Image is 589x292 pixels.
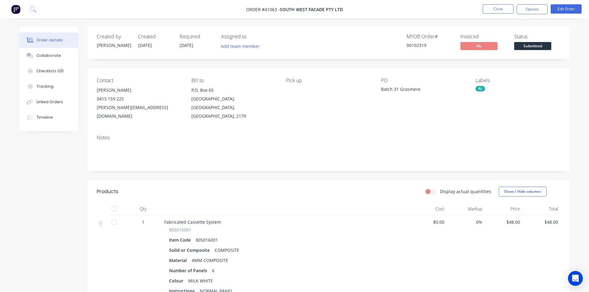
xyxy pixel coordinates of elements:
button: Collaborate [19,48,78,63]
div: Assigned to [221,34,283,40]
div: PO [381,78,466,83]
div: [GEOGRAPHIC_DATA], [GEOGRAPHIC_DATA], [GEOGRAPHIC_DATA], 2179 [191,95,276,121]
span: $0.00 [412,219,445,225]
button: Add team member [217,42,263,50]
div: [PERSON_NAME][EMAIL_ADDRESS][DOMAIN_NAME] [97,103,181,121]
div: Pick up [286,78,371,83]
div: Solid or Composite [169,246,212,255]
div: 4MM COMPOSITE [189,256,231,265]
div: Invoiced [460,34,507,40]
label: Display actual quantities [440,188,491,195]
button: Order details [19,32,78,48]
span: $48.00 [487,219,520,225]
div: Collaborate [36,53,61,58]
span: Fabricated Cassette System [164,219,221,225]
div: P.O. Box 65 [191,86,276,95]
div: 00102319 [407,42,453,49]
div: MYOB Order # [407,34,453,40]
div: Open Intercom Messenger [568,271,583,286]
span: $48.00 [525,219,558,225]
div: COMPOSITE [212,246,242,255]
img: Factory [11,5,20,14]
div: 0415 159 225 [97,95,181,103]
div: Batch 31 Grasmere [381,86,458,95]
span: 1 [142,219,144,225]
div: Timeline [36,115,53,120]
span: No [460,42,497,50]
button: Add team member [221,42,263,50]
span: [DATE] [138,42,152,48]
div: Created [138,34,172,40]
div: [PERSON_NAME] [97,86,181,95]
div: Contact [97,78,181,83]
button: Submitted [514,42,551,51]
div: Created by [97,34,131,40]
div: Labels [476,78,560,83]
div: [PERSON_NAME] [97,42,131,49]
div: Number of Panels [169,266,210,275]
div: Qty [125,203,162,215]
div: 6 [210,266,217,275]
div: Notes [97,135,561,141]
span: Order #41063 - [246,6,280,12]
div: MILK WHITE [186,276,216,285]
button: Timeline [19,110,78,125]
div: P.O. Box 65[GEOGRAPHIC_DATA], [GEOGRAPHIC_DATA], [GEOGRAPHIC_DATA], 2179 [191,86,276,121]
div: Tracking [36,84,53,89]
span: 0% [449,219,482,225]
button: Linked Orders [19,94,78,110]
div: AL [476,86,485,91]
button: Tracking [19,79,78,94]
span: 805016001 [169,226,191,233]
button: Checklists 0/0 [19,63,78,79]
div: Products [97,188,118,195]
button: Options [517,4,548,14]
div: Linked Orders [36,99,63,105]
button: Edit Order [551,4,582,14]
div: Material [169,256,189,265]
span: Submitted [514,42,551,50]
span: [DATE] [180,42,193,48]
div: Item Code [169,235,193,244]
button: Show / Hide columns [499,187,547,197]
div: Checklists 0/0 [36,68,64,74]
div: Order details [36,37,63,43]
div: Required [180,34,214,40]
div: Status [514,34,561,40]
div: Colour [169,276,186,285]
div: Bill to [191,78,276,83]
div: [PERSON_NAME]0415 159 225[PERSON_NAME][EMAIL_ADDRESS][DOMAIN_NAME] [97,86,181,121]
button: Close [483,4,514,14]
div: Price [485,203,523,215]
span: South West Facade Pty Ltd [280,6,343,12]
div: 805016001 [193,235,220,244]
div: Total [523,203,561,215]
div: Cost [409,203,447,215]
div: Markup [447,203,485,215]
